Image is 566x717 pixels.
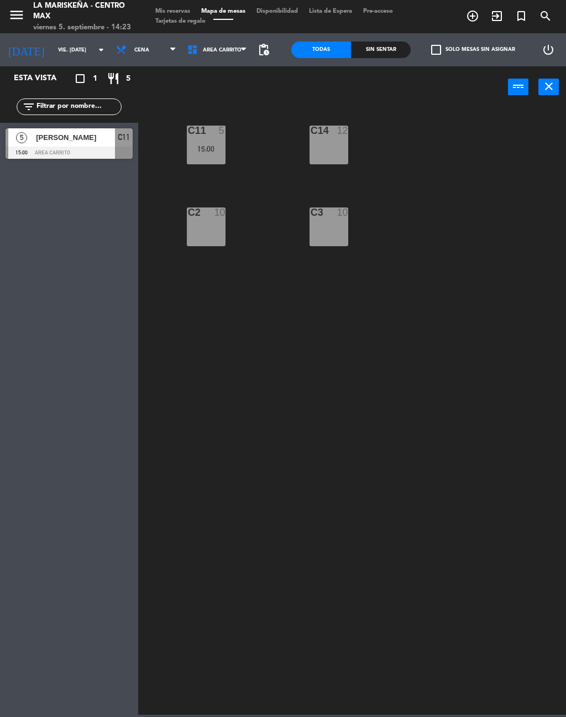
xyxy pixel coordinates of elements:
span: Mapa de mesas [196,8,251,14]
div: Sin sentar [351,41,411,58]
i: power_settings_new [542,43,555,56]
span: pending_actions [257,43,270,56]
i: restaurant [107,72,120,85]
span: BUSCAR [533,7,558,25]
div: 10 [337,207,348,217]
i: menu [8,7,25,23]
span: WALK IN [485,7,509,25]
span: Lista de Espera [303,8,358,14]
button: menu [8,7,25,27]
input: Filtrar por nombre... [35,101,121,113]
span: RESERVAR MESA [460,7,485,25]
div: La Mariskeña - Centro Max [33,1,133,22]
span: Reserva especial [509,7,533,25]
i: arrow_drop_down [95,43,108,56]
div: 5 [218,126,225,136]
i: add_circle_outline [466,9,479,23]
button: power_input [508,79,528,95]
span: 5 [126,72,130,85]
span: Tarjetas de regalo [150,18,211,24]
div: Esta vista [6,72,80,85]
div: 12 [337,126,348,136]
span: Pre-acceso [358,8,399,14]
i: filter_list [22,100,35,113]
i: turned_in_not [515,9,528,23]
span: Cena [134,47,149,53]
span: C11 [118,131,130,144]
span: Area Carrito [203,47,242,53]
div: viernes 5. septiembre - 14:23 [33,22,133,33]
span: 5 [16,132,27,143]
span: 1 [93,72,97,85]
span: Disponibilidad [251,8,303,14]
i: exit_to_app [490,9,504,23]
i: search [539,9,552,23]
label: Solo mesas sin asignar [431,45,515,55]
span: Mis reservas [150,8,196,14]
div: C2 [188,207,188,217]
span: [PERSON_NAME] [36,132,115,143]
i: close [542,80,555,93]
div: C11 [188,126,188,136]
i: crop_square [74,72,87,85]
div: 15:00 [187,145,226,153]
div: Todas [291,41,351,58]
button: close [538,79,559,95]
i: power_input [512,80,525,93]
span: check_box_outline_blank [431,45,441,55]
div: 10 [214,207,225,217]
